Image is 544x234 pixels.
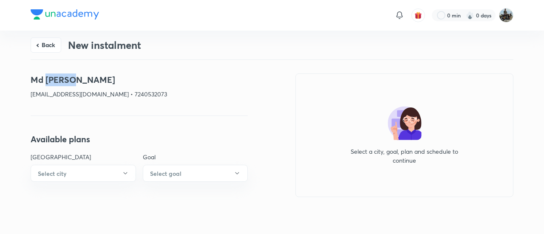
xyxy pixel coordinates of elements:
[31,73,248,86] h4: Md [PERSON_NAME]
[31,133,248,146] h4: Available plans
[31,37,61,53] button: Back
[143,152,248,161] p: Goal
[411,8,425,22] button: avatar
[150,169,181,178] h6: Select goal
[466,11,474,20] img: streak
[68,39,141,51] h3: New instalment
[499,8,513,23] img: Yathish V
[31,9,99,20] img: Company Logo
[31,152,136,161] p: [GEOGRAPHIC_DATA]
[38,169,66,178] h6: Select city
[388,106,422,140] img: no-plan-selected
[143,165,248,182] button: Select goal
[345,147,464,165] p: Select a city, goal, plan and schedule to continue
[31,90,248,99] p: [EMAIL_ADDRESS][DOMAIN_NAME] • 7240532073
[31,165,136,182] button: Select city
[414,11,422,19] img: avatar
[31,9,99,22] a: Company Logo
